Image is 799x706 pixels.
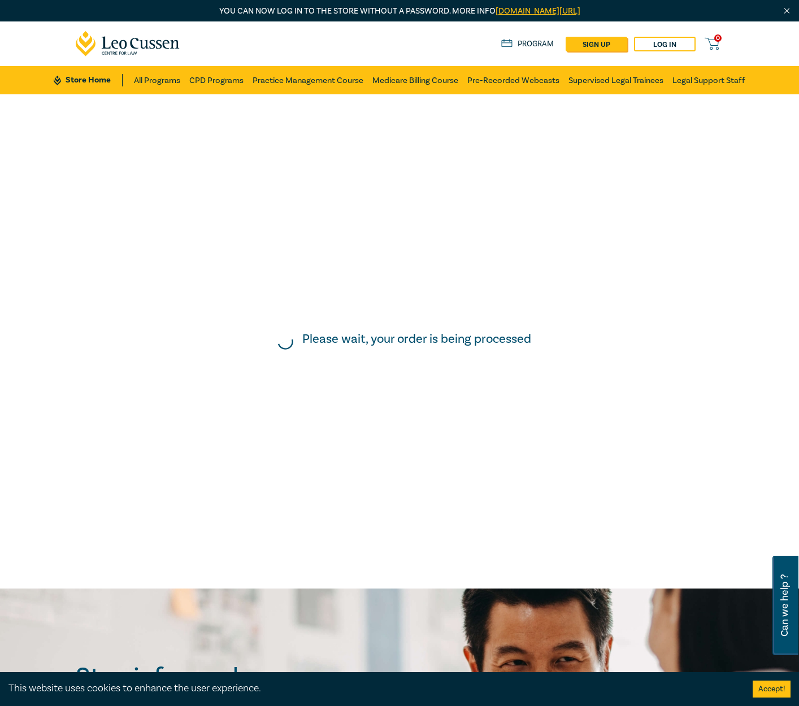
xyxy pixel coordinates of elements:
span: 0 [714,34,722,42]
a: Pre-Recorded Webcasts [467,66,559,94]
span: Can we help ? [779,563,790,648]
a: Legal Support Staff [672,66,745,94]
div: This website uses cookies to enhance the user experience. [8,681,736,696]
p: You can now log in to the store without a password. More info [76,5,723,18]
a: [DOMAIN_NAME][URL] [496,6,580,16]
a: Practice Management Course [253,66,363,94]
a: Log in [634,37,696,51]
a: Medicare Billing Course [372,66,458,94]
a: Store Home [54,74,122,86]
button: Accept cookies [753,681,791,698]
img: Close [782,6,792,16]
a: All Programs [134,66,180,94]
a: Program [501,38,554,50]
a: CPD Programs [189,66,244,94]
a: Supervised Legal Trainees [568,66,663,94]
h5: Please wait, your order is being processed [302,332,531,346]
a: sign up [566,37,627,51]
h2: Stay informed. [76,663,342,692]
